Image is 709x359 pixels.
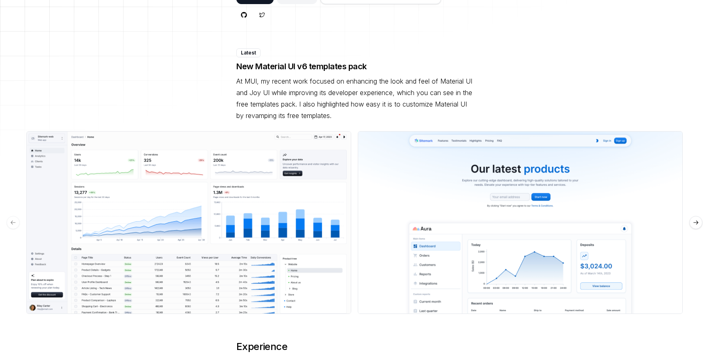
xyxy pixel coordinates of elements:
h4: New Material UI v6 templates pack [236,61,473,72]
h3: Experience [236,340,473,353]
div: Latest [236,48,261,57]
img: Landing Page [358,131,683,314]
p: At MUI, my recent work focused on enhancing the look and feel of Material UI and Joy UI while imp... [236,75,473,121]
img: Dashboard [26,131,351,314]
